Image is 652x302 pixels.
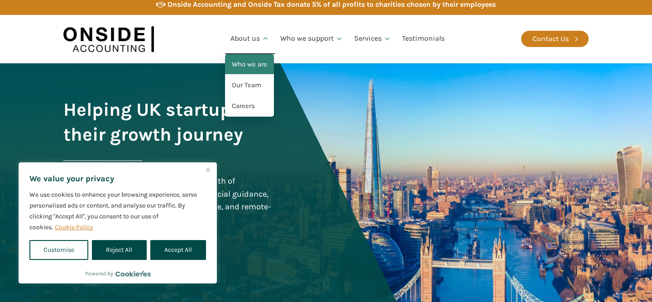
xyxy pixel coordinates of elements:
img: Close [206,168,210,172]
a: Our Team [225,75,274,96]
a: Who we support [275,24,349,54]
div: Contact Us [532,33,569,45]
button: Customise [29,240,88,260]
a: Testimonials [397,24,450,54]
h1: Helping UK startups on their growth journey [63,97,273,147]
div: We value your privacy [18,162,217,284]
p: We use cookies to enhance your browsing experience, serve personalised ads or content, and analys... [29,189,206,233]
div: Powered by [85,269,151,278]
a: Cookie Policy [54,223,94,231]
button: Close [202,164,213,175]
a: Who we are [225,54,274,75]
a: Visit CookieYes website [115,271,151,277]
button: Accept All [150,240,206,260]
button: Reject All [92,240,146,260]
a: Services [349,24,397,54]
img: Onside Accounting [63,22,154,57]
a: Careers [225,96,274,117]
a: Contact Us [521,31,589,47]
p: We value your privacy [29,173,206,184]
a: About us [225,24,275,54]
